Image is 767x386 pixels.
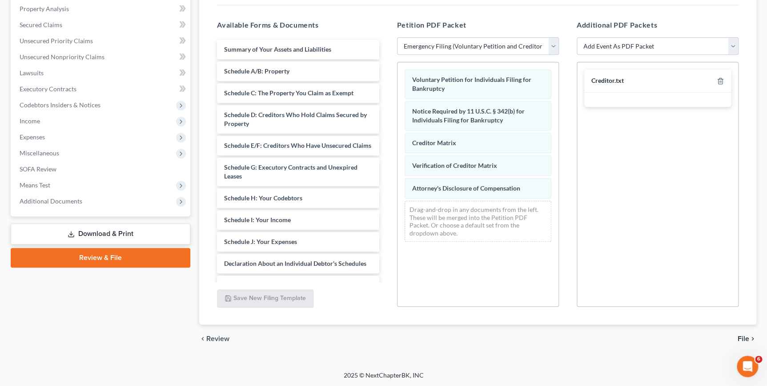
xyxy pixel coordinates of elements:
[20,117,40,125] span: Income
[412,184,520,192] span: Attorney's Disclosure of Compensation
[224,45,331,53] span: Summary of Your Assets and Liabilities
[12,65,190,81] a: Lawsuits
[20,69,44,77] span: Lawsuits
[12,49,190,65] a: Unsecured Nonpriority Claims
[577,20,739,30] h5: Additional PDF Packets
[20,133,45,141] span: Expenses
[12,1,190,17] a: Property Analysis
[224,281,363,298] span: Your Statement of Financial Affairs for Individuals Filing for Bankruptcy
[217,20,379,30] h5: Available Forms & Documents
[224,111,367,127] span: Schedule D: Creditors Who Hold Claims Secured by Property
[738,335,749,342] span: File
[755,356,762,363] span: 6
[224,238,297,245] span: Schedule J: Your Expenses
[217,289,313,308] button: Save New Filing Template
[412,107,525,124] span: Notice Required by 11 U.S.C. § 342(b) for Individuals Filing for Bankruptcy
[20,165,56,173] span: SOFA Review
[20,101,100,109] span: Codebtors Insiders & Notices
[20,37,93,45] span: Unsecured Priority Claims
[12,81,190,97] a: Executory Contracts
[397,20,466,29] span: Petition PDF Packet
[12,17,190,33] a: Secured Claims
[224,163,357,180] span: Schedule G: Executory Contracts and Unexpired Leases
[20,181,50,189] span: Means Test
[20,149,59,157] span: Miscellaneous
[737,356,758,377] iframe: Intercom live chat
[224,142,371,149] span: Schedule E/F: Creditors Who Have Unsecured Claims
[412,76,531,92] span: Voluntary Petition for Individuals Filing for Bankruptcy
[412,162,497,169] span: Verification of Creditor Matrix
[224,67,289,75] span: Schedule A/B: Property
[405,201,551,242] div: Drag-and-drop in any documents from the left. These will be merged into the Petition PDF Packet. ...
[224,89,353,97] span: Schedule C: The Property You Claim as Exempt
[11,223,190,244] a: Download & Print
[224,216,291,223] span: Schedule I: Your Income
[224,260,366,267] span: Declaration About an Individual Debtor's Schedules
[199,335,206,342] i: chevron_left
[20,85,76,93] span: Executory Contracts
[20,5,69,12] span: Property Analysis
[20,197,82,205] span: Additional Documents
[224,194,302,202] span: Schedule H: Your Codebtors
[11,248,190,268] a: Review & File
[749,335,756,342] i: chevron_right
[12,33,190,49] a: Unsecured Priority Claims
[20,53,104,61] span: Unsecured Nonpriority Claims
[206,335,229,342] span: Review
[12,161,190,177] a: SOFA Review
[412,139,456,146] span: Creditor Matrix
[591,77,624,85] div: Creditor.txt
[20,21,62,28] span: Secured Claims
[199,335,238,342] button: chevron_left Review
